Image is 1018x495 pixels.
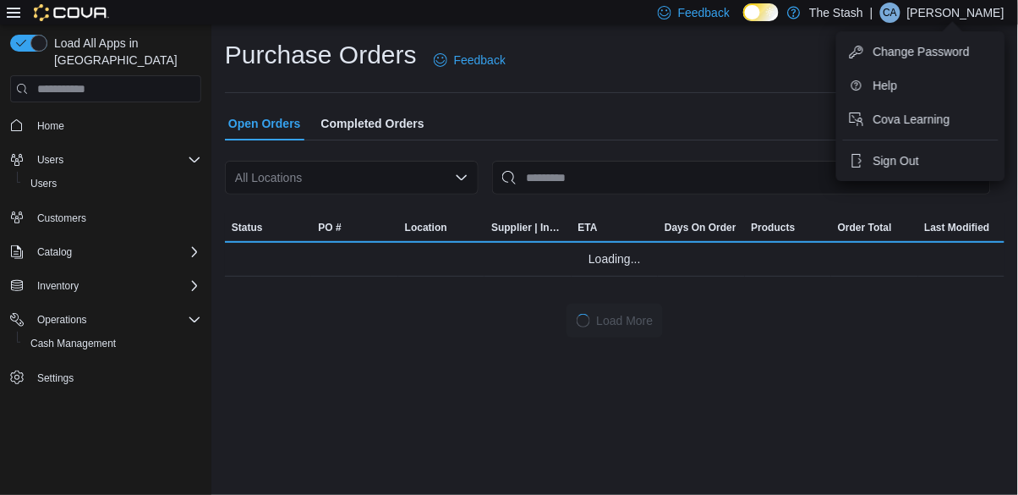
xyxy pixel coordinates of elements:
[678,4,730,21] span: Feedback
[30,207,201,228] span: Customers
[37,245,72,259] span: Catalog
[24,173,201,194] span: Users
[30,310,94,330] button: Operations
[3,206,208,230] button: Customers
[454,52,506,69] span: Feedback
[873,43,970,60] span: Change Password
[3,240,208,264] button: Catalog
[455,171,468,184] button: Open list of options
[918,214,1005,241] button: Last Modified
[30,276,201,296] span: Inventory
[30,367,201,388] span: Settings
[37,279,79,293] span: Inventory
[30,368,80,388] a: Settings
[398,214,484,241] button: Location
[658,214,744,241] button: Days On Order
[30,116,71,136] a: Home
[588,249,641,269] span: Loading...
[745,214,831,241] button: Products
[843,72,999,99] button: Help
[405,221,447,234] div: Location
[47,35,201,69] span: Load All Apps in [GEOGRAPHIC_DATA]
[907,3,1004,23] p: [PERSON_NAME]
[3,366,208,390] button: Settings
[37,313,87,327] span: Operations
[37,153,63,167] span: Users
[3,148,208,172] button: Users
[228,107,301,140] span: Open Orders
[3,113,208,137] button: Home
[873,77,898,94] span: Help
[24,173,63,194] a: Users
[225,38,417,72] h1: Purchase Orders
[427,43,512,77] a: Feedback
[575,313,591,329] span: Loading
[743,21,744,22] span: Dark Mode
[232,221,263,234] span: Status
[880,3,900,23] div: CeCe Acosta
[17,172,208,195] button: Users
[37,212,86,225] span: Customers
[3,274,208,298] button: Inventory
[30,310,201,330] span: Operations
[311,214,397,241] button: PO #
[34,4,109,21] img: Cova
[30,242,201,262] span: Catalog
[17,332,208,355] button: Cash Management
[572,214,658,241] button: ETA
[10,106,201,434] nav: Complex example
[225,214,311,241] button: Status
[809,3,863,23] p: The Stash
[30,150,70,170] button: Users
[491,221,564,234] span: Supplier | Invoice Number
[665,221,736,234] span: Days On Order
[838,221,892,234] span: Order Total
[30,242,79,262] button: Catalog
[3,308,208,332] button: Operations
[24,333,123,354] a: Cash Management
[30,208,93,228] a: Customers
[30,114,201,135] span: Home
[873,111,950,128] span: Cova Learning
[884,3,898,23] span: CA
[30,276,85,296] button: Inventory
[321,107,424,140] span: Completed Orders
[30,177,57,190] span: Users
[831,214,917,241] button: Order Total
[870,3,873,23] p: |
[925,221,990,234] span: Last Modified
[843,106,999,133] button: Cova Learning
[30,150,201,170] span: Users
[752,221,796,234] span: Products
[578,221,598,234] span: ETA
[24,333,201,354] span: Cash Management
[37,119,64,133] span: Home
[597,312,654,329] span: Load More
[843,147,999,174] button: Sign Out
[843,38,999,65] button: Change Password
[566,304,664,338] button: LoadingLoad More
[492,161,991,195] input: This is a search bar. After typing your query, hit enter to filter the results lower in the page.
[873,152,919,169] span: Sign Out
[30,337,116,350] span: Cash Management
[37,371,74,385] span: Settings
[743,3,779,21] input: Dark Mode
[318,221,341,234] span: PO #
[484,214,571,241] button: Supplier | Invoice Number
